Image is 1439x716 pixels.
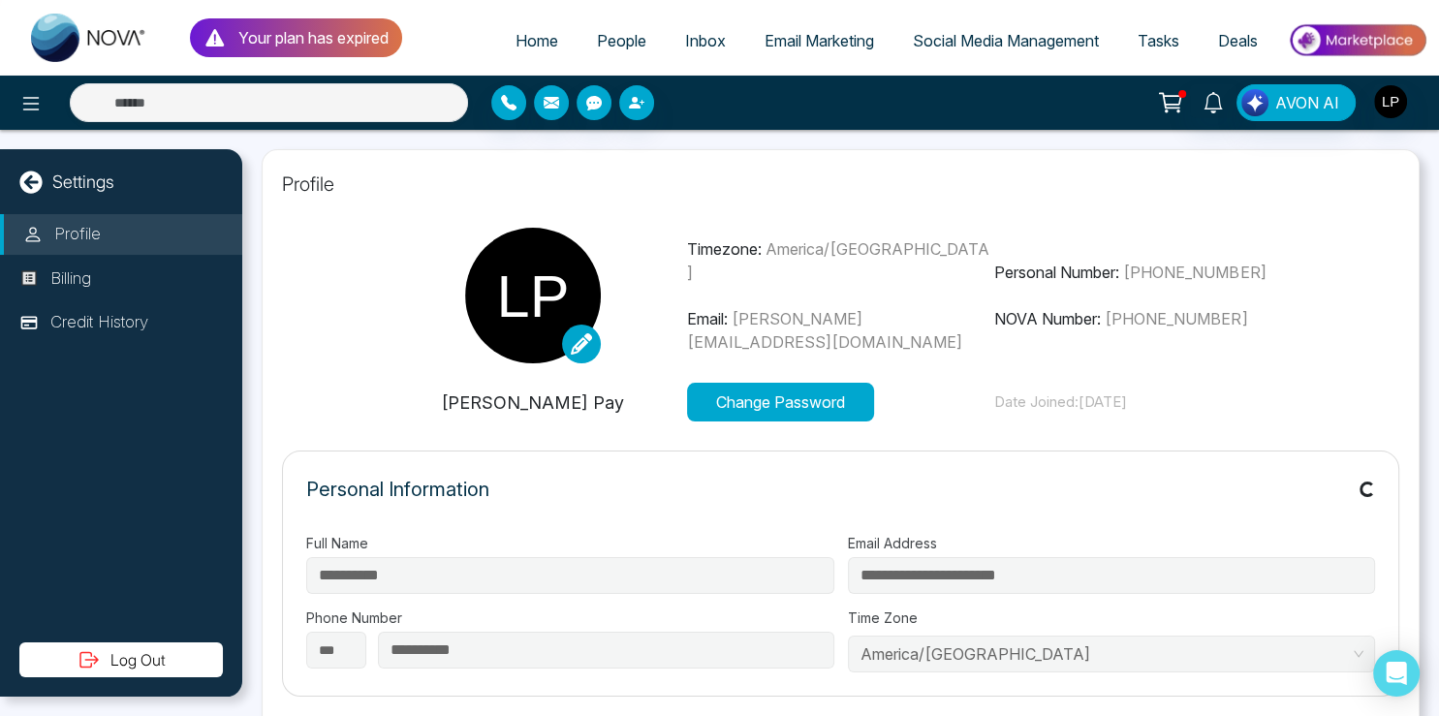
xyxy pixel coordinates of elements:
[1241,89,1268,116] img: Lead Flow
[1374,85,1407,118] img: User Avatar
[19,642,223,677] button: Log Out
[597,31,646,50] span: People
[893,22,1118,59] a: Social Media Management
[1373,650,1420,697] div: Open Intercom Messenger
[687,239,989,282] span: America/[GEOGRAPHIC_DATA]
[54,222,101,247] p: Profile
[52,169,114,195] p: Settings
[765,31,874,50] span: Email Marketing
[1287,18,1427,62] img: Market-place.gif
[994,261,1302,284] p: Personal Number:
[848,533,1376,553] label: Email Address
[687,237,995,284] p: Timezone:
[687,309,962,352] span: [PERSON_NAME][EMAIL_ADDRESS][DOMAIN_NAME]
[306,475,489,504] p: Personal Information
[238,26,389,49] p: Your plan has expired
[50,266,91,292] p: Billing
[1123,263,1266,282] span: [PHONE_NUMBER]
[913,31,1099,50] span: Social Media Management
[50,310,148,335] p: Credit History
[516,31,558,50] span: Home
[379,389,687,416] p: [PERSON_NAME] Pay
[496,22,578,59] a: Home
[685,31,726,50] span: Inbox
[578,22,666,59] a: People
[994,391,1302,414] p: Date Joined: [DATE]
[745,22,893,59] a: Email Marketing
[860,639,1363,669] span: America/Toronto
[1275,91,1339,114] span: AVON AI
[31,14,147,62] img: Nova CRM Logo
[1218,31,1258,50] span: Deals
[848,607,1376,628] label: Time Zone
[687,383,874,421] button: Change Password
[666,22,745,59] a: Inbox
[306,607,834,628] label: Phone Number
[687,307,995,354] p: Email:
[1199,22,1277,59] a: Deals
[1118,22,1199,59] a: Tasks
[994,307,1302,330] p: NOVA Number:
[282,170,1399,199] p: Profile
[1236,84,1356,121] button: AVON AI
[306,533,834,553] label: Full Name
[1105,309,1247,328] span: [PHONE_NUMBER]
[1138,31,1179,50] span: Tasks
